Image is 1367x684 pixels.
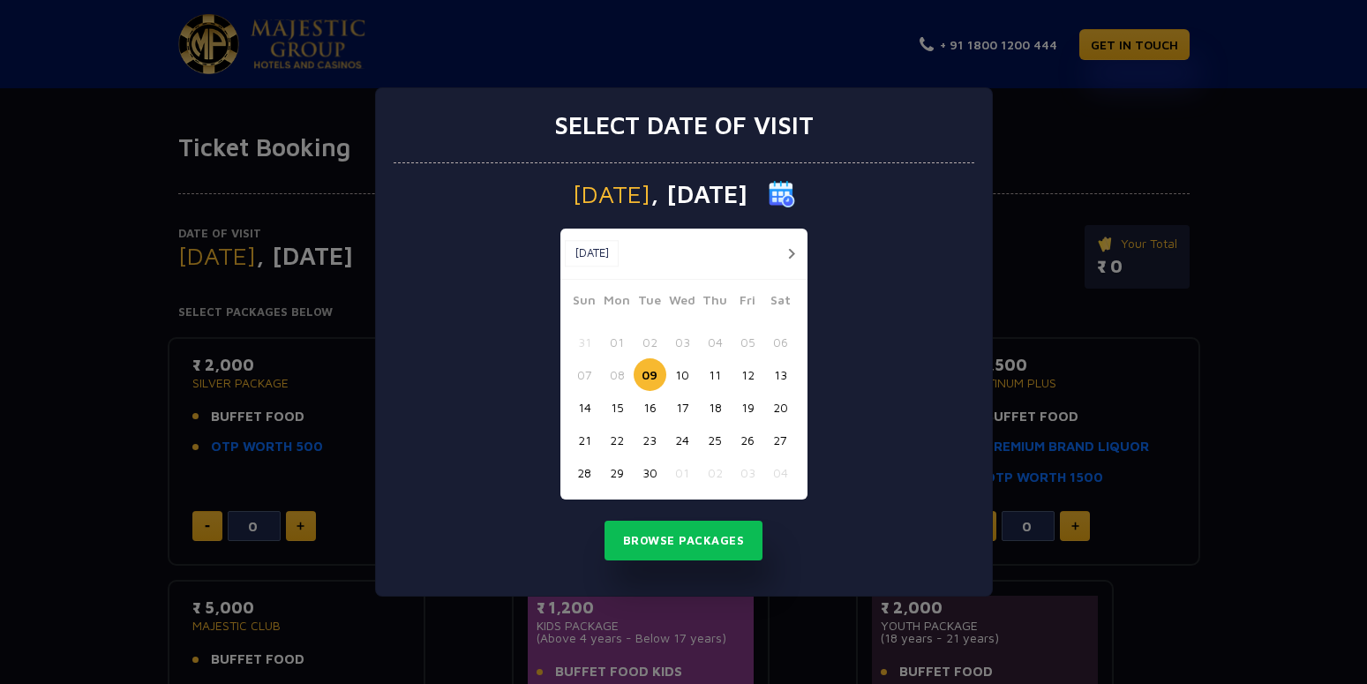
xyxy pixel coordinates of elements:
[764,290,797,315] span: Sat
[634,290,666,315] span: Tue
[699,391,732,424] button: 18
[666,456,699,489] button: 01
[568,424,601,456] button: 21
[764,456,797,489] button: 04
[568,290,601,315] span: Sun
[732,391,764,424] button: 19
[764,424,797,456] button: 27
[634,456,666,489] button: 30
[666,326,699,358] button: 03
[565,240,619,267] button: [DATE]
[699,424,732,456] button: 25
[573,182,650,207] span: [DATE]
[568,326,601,358] button: 31
[699,456,732,489] button: 02
[601,391,634,424] button: 15
[732,456,764,489] button: 03
[634,326,666,358] button: 02
[568,456,601,489] button: 28
[601,326,634,358] button: 01
[699,326,732,358] button: 04
[732,326,764,358] button: 05
[699,290,732,315] span: Thu
[666,424,699,456] button: 24
[634,391,666,424] button: 16
[764,326,797,358] button: 06
[650,182,747,207] span: , [DATE]
[764,358,797,391] button: 13
[666,358,699,391] button: 10
[601,358,634,391] button: 08
[732,424,764,456] button: 26
[601,456,634,489] button: 29
[699,358,732,391] button: 11
[769,181,795,207] img: calender icon
[605,521,763,561] button: Browse Packages
[666,391,699,424] button: 17
[764,391,797,424] button: 20
[601,290,634,315] span: Mon
[732,358,764,391] button: 12
[554,110,814,140] h3: Select date of visit
[634,358,666,391] button: 09
[666,290,699,315] span: Wed
[568,391,601,424] button: 14
[732,290,764,315] span: Fri
[601,424,634,456] button: 22
[568,358,601,391] button: 07
[634,424,666,456] button: 23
